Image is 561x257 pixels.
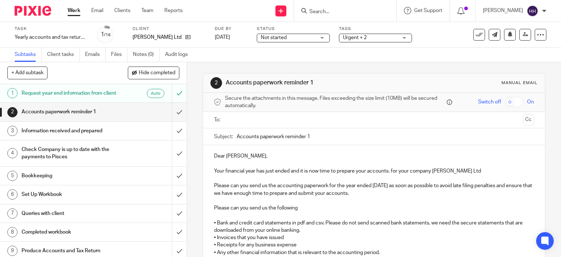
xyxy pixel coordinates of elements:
[22,227,117,238] h1: Completed workbook
[226,79,389,87] h1: Accounts paperwork reminder 1
[214,116,222,124] label: To:
[483,7,523,14] p: [PERSON_NAME]
[164,7,183,14] a: Reports
[214,133,233,140] label: Subject:
[104,33,111,37] small: /16
[15,34,88,41] div: Yearly accounts and tax return - Automatic - July 2025
[257,26,330,32] label: Status
[261,35,287,40] span: Not started
[114,7,130,14] a: Clients
[133,48,160,62] a: Notes (0)
[225,95,445,110] span: Secure the attachments in this message. Files exceeding the size limit (10MB) will be secured aut...
[15,26,88,32] label: Task
[22,208,117,219] h1: Queries with client
[15,6,51,16] img: Pixie
[7,67,47,79] button: + Add subtask
[22,245,117,256] h1: Produce Accounts and Tax Return
[7,107,18,117] div: 2
[7,227,18,237] div: 8
[22,106,117,117] h1: Accounts paperwork reminder 1
[214,249,534,256] p: • Any other financial information that is relevant to the accounting period.
[22,144,117,163] h1: Check Company is up to date with the payments to Pisces
[215,26,248,32] label: Due by
[214,167,534,175] p: Your financial year has just ended and it is now time to prepare your accounts. for your company ...
[22,88,117,99] h1: Request year end information from client
[91,7,103,14] a: Email
[527,98,534,106] span: On
[478,98,501,106] span: Switch off
[501,80,538,86] div: Manual email
[7,126,18,136] div: 3
[47,48,80,62] a: Client tasks
[309,9,374,15] input: Search
[22,170,117,181] h1: Bookkeeping
[7,208,18,219] div: 7
[339,26,412,32] label: Tags
[22,189,117,200] h1: Set Up Workbook
[147,89,164,98] div: Auto
[214,241,534,249] p: • Receipts for any business expense
[68,7,80,14] a: Work
[7,171,18,181] div: 5
[214,219,534,234] p: • Bank and credit card statements in pdf and csv. Please do not send scanned bank statements, we ...
[343,35,367,40] span: Urgent + 2
[7,189,18,200] div: 6
[139,70,175,76] span: Hide completed
[214,204,534,212] p: Please can you send us the following
[7,88,18,98] div: 1
[214,182,534,197] p: Please can you send us the accounting paperwork for the year ended [DATE] as soon as possible to ...
[141,7,153,14] a: Team
[15,34,88,41] div: Yearly accounts and tax return - Automatic - [DATE]
[215,35,230,40] span: [DATE]
[165,48,193,62] a: Audit logs
[22,125,117,136] h1: Information received and prepared
[414,8,442,13] span: Get Support
[214,152,534,160] p: Dear [PERSON_NAME],
[15,48,42,62] a: Subtasks
[527,5,538,17] img: svg%3E
[133,34,182,41] p: [PERSON_NAME] Ltd
[7,246,18,256] div: 9
[214,234,534,241] p: • Invoices that you have issued
[133,26,206,32] label: Client
[101,30,111,39] div: 1
[7,148,18,158] div: 4
[128,67,179,79] button: Hide completed
[523,114,534,125] button: Cc
[85,48,106,62] a: Emails
[210,77,222,89] div: 2
[111,48,127,62] a: Files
